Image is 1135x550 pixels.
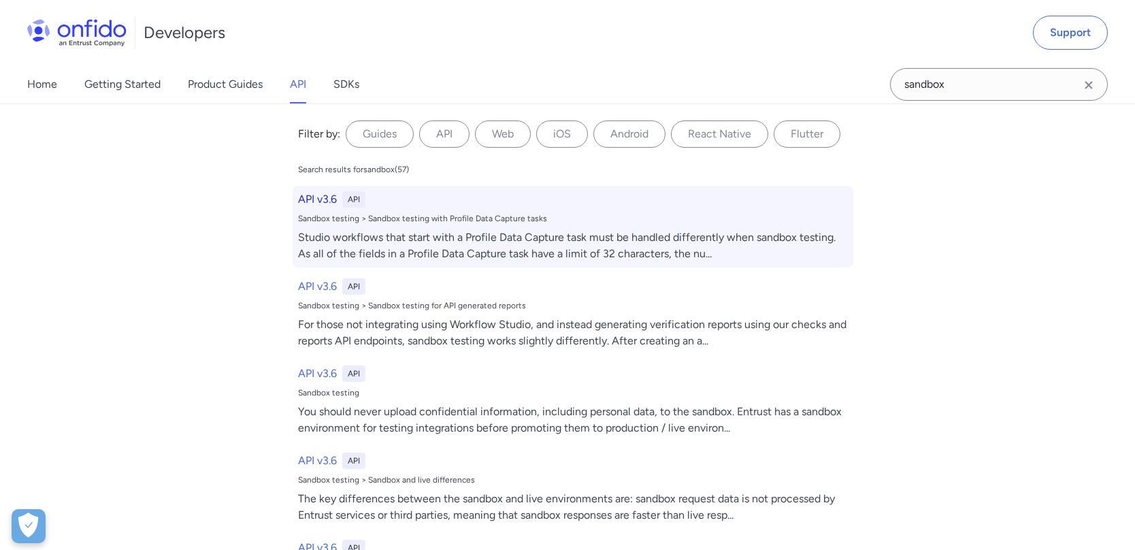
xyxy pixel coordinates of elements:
h6: API v3.6 [298,278,337,295]
input: Onfido search input field [890,68,1108,101]
a: Support [1033,16,1108,50]
div: The key differences between the sandbox and live environments are: sandbox request data is not pr... [298,491,848,523]
label: Guides [346,120,414,148]
h6: API v3.6 [298,453,337,469]
a: API v3.6APISandbox testingYou should never upload confidential information, including personal da... [293,360,853,442]
div: Sandbox testing > Sandbox testing for API generated reports [298,300,848,311]
label: iOS [536,120,588,148]
a: Getting Started [84,65,161,103]
div: Search results for sandbox ( 57 ) [298,164,409,175]
label: API [419,120,470,148]
div: Studio workflows that start with a Profile Data Capture task must be handled differently when san... [298,229,848,262]
h6: API v3.6 [298,366,337,382]
div: For those not integrating using Workflow Studio, and instead generating verification reports usin... [298,317,848,349]
a: Home [27,65,57,103]
label: React Native [671,120,768,148]
a: API v3.6APISandbox testing > Sandbox testing for API generated reportsFor those not integrating u... [293,273,853,355]
div: Cookie Preferences [12,509,46,543]
div: Sandbox testing > Sandbox testing with Profile Data Capture tasks [298,213,848,224]
div: API [342,366,365,382]
div: API [342,191,365,208]
a: API v3.6APISandbox testing > Sandbox testing with Profile Data Capture tasksStudio workflows that... [293,186,853,268]
img: Onfido Logo [27,19,127,46]
label: Flutter [774,120,840,148]
h6: API v3.6 [298,191,337,208]
a: SDKs [333,65,359,103]
div: Sandbox testing > Sandbox and live differences [298,474,848,485]
button: Open Preferences [12,509,46,543]
h1: Developers [144,22,225,44]
div: You should never upload confidential information, including personal data, to the sandbox. Entrus... [298,404,848,436]
label: Android [593,120,665,148]
a: API [290,65,306,103]
a: API v3.6APISandbox testing > Sandbox and live differencesThe key differences between the sandbox ... [293,447,853,529]
label: Web [475,120,531,148]
a: Product Guides [188,65,263,103]
div: API [342,453,365,469]
div: Sandbox testing [298,387,848,398]
div: Filter by: [298,126,340,142]
div: API [342,278,365,295]
svg: Clear search field button [1081,77,1097,93]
